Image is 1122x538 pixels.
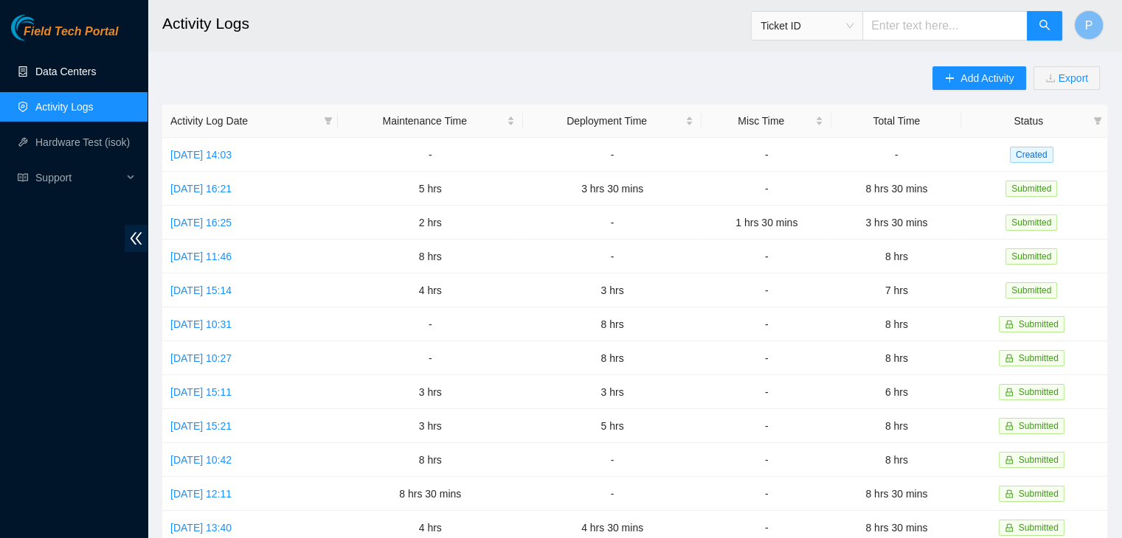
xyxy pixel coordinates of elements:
[1033,66,1100,90] button: downloadExport
[932,66,1025,90] button: plusAdd Activity
[170,522,232,534] a: [DATE] 13:40
[523,172,702,206] td: 3 hrs 30 mins
[969,113,1087,129] span: Status
[35,163,122,192] span: Support
[944,73,955,85] span: plus
[862,11,1028,41] input: Enter text here...
[170,420,232,432] a: [DATE] 15:21
[35,66,96,77] a: Data Centers
[1019,523,1059,533] span: Submitted
[523,206,702,240] td: -
[831,273,961,307] td: 7 hrs
[831,138,961,172] td: -
[1005,248,1057,265] span: Submitted
[831,341,961,375] td: 8 hrs
[1019,353,1059,363] span: Submitted
[1005,354,1014,363] span: lock
[338,341,523,375] td: -
[170,251,232,262] a: [DATE] 11:46
[702,409,831,443] td: -
[523,409,702,443] td: 5 hrs
[523,375,702,409] td: 3 hrs
[702,341,831,375] td: -
[1005,181,1057,197] span: Submitted
[1027,11,1062,41] button: search
[338,240,523,273] td: 8 hrs
[170,386,232,398] a: [DATE] 15:11
[321,110,336,132] span: filter
[338,273,523,307] td: 4 hrs
[523,138,702,172] td: -
[1005,214,1057,231] span: Submitted
[831,375,961,409] td: 6 hrs
[11,15,75,41] img: Akamai Technologies
[1019,319,1059,329] span: Submitted
[170,149,232,161] a: [DATE] 14:03
[831,409,961,443] td: 8 hrs
[1005,489,1014,498] span: lock
[324,116,333,125] span: filter
[1005,455,1014,464] span: lock
[1090,110,1105,132] span: filter
[1005,523,1014,532] span: lock
[523,477,702,511] td: -
[1005,422,1014,430] span: lock
[338,138,523,172] td: -
[35,101,94,113] a: Activity Logs
[1019,489,1059,499] span: Submitted
[24,25,118,39] span: Field Tech Portal
[170,318,232,330] a: [DATE] 10:31
[338,172,523,206] td: 5 hrs
[831,240,961,273] td: 8 hrs
[18,172,28,183] span: read
[702,172,831,206] td: -
[338,409,523,443] td: 3 hrs
[831,206,961,240] td: 3 hrs 30 mins
[1085,16,1093,35] span: P
[338,206,523,240] td: 2 hrs
[702,477,831,511] td: -
[338,477,523,511] td: 8 hrs 30 mins
[170,113,318,129] span: Activity Log Date
[523,273,702,307] td: 3 hrs
[1005,388,1014,396] span: lock
[1019,387,1059,397] span: Submitted
[761,15,853,37] span: Ticket ID
[702,443,831,477] td: -
[11,27,118,46] a: Akamai TechnologiesField Tech Portal
[170,352,232,364] a: [DATE] 10:27
[831,105,961,138] th: Total Time
[1074,10,1104,40] button: P
[1039,19,1050,33] span: search
[702,206,831,240] td: 1 hrs 30 mins
[702,138,831,172] td: -
[1010,147,1053,163] span: Created
[960,70,1014,86] span: Add Activity
[523,240,702,273] td: -
[702,273,831,307] td: -
[523,341,702,375] td: 8 hrs
[831,443,961,477] td: 8 hrs
[338,375,523,409] td: 3 hrs
[523,307,702,341] td: 8 hrs
[523,443,702,477] td: -
[702,375,831,409] td: -
[170,454,232,466] a: [DATE] 10:42
[831,477,961,511] td: 8 hrs 30 mins
[1005,282,1057,298] span: Submitted
[170,284,232,296] a: [DATE] 15:14
[338,443,523,477] td: 8 hrs
[831,172,961,206] td: 8 hrs 30 mins
[338,307,523,341] td: -
[170,217,232,228] a: [DATE] 16:25
[1019,455,1059,465] span: Submitted
[702,240,831,273] td: -
[170,183,232,195] a: [DATE] 16:21
[702,307,831,341] td: -
[170,488,232,500] a: [DATE] 12:11
[1005,320,1014,329] span: lock
[1093,116,1102,125] span: filter
[35,136,130,148] a: Hardware Test (isok)
[1019,421,1059,431] span: Submitted
[125,225,148,252] span: double-left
